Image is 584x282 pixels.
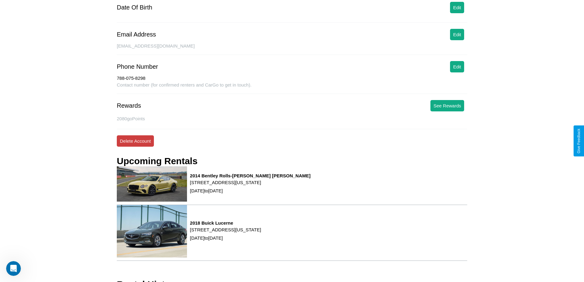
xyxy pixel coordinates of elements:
[117,205,187,257] img: rental
[117,31,156,38] div: Email Address
[450,29,464,40] button: Edit
[190,220,261,226] h3: 2018 Buick Lucerne
[577,129,581,153] div: Give Feedback
[117,135,154,147] button: Delete Account
[450,2,464,13] button: Edit
[117,4,152,11] div: Date Of Birth
[190,226,261,234] p: [STREET_ADDRESS][US_STATE]
[430,100,464,111] button: See Rewards
[190,173,311,178] h3: 2014 Bentley Rolls-[PERSON_NAME] [PERSON_NAME]
[117,102,141,109] div: Rewards
[190,187,311,195] p: [DATE] to [DATE]
[450,61,464,72] button: Edit
[117,63,158,70] div: Phone Number
[117,75,467,82] div: 788-075-8298
[117,114,467,123] p: 2080 goPoints
[117,43,467,55] div: [EMAIL_ADDRESS][DOMAIN_NAME]
[117,166,187,202] img: rental
[190,178,311,187] p: [STREET_ADDRESS][US_STATE]
[117,156,197,166] h3: Upcoming Rentals
[117,82,467,94] div: Contact number (for confirmed renters and CarGo to get in touch).
[6,261,21,276] iframe: Intercom live chat
[190,234,261,242] p: [DATE] to [DATE]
